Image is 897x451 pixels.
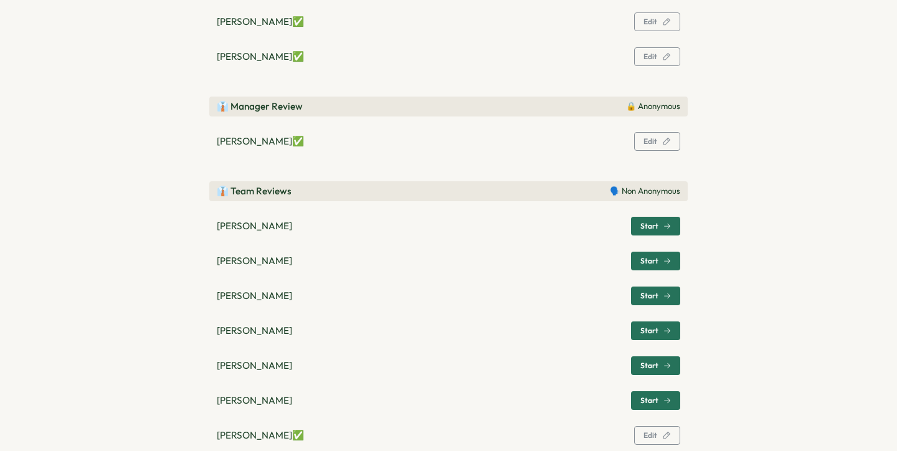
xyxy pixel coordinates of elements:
[643,53,657,60] span: Edit
[217,219,292,233] p: [PERSON_NAME]
[643,432,657,439] span: Edit
[217,394,292,407] p: [PERSON_NAME]
[217,50,304,64] p: [PERSON_NAME] ✅
[640,362,658,369] span: Start
[640,327,658,335] span: Start
[610,186,680,197] p: 🗣️ Non Anonymous
[634,12,680,31] button: Edit
[631,252,680,270] button: Start
[217,289,292,303] p: [PERSON_NAME]
[217,135,304,148] p: [PERSON_NAME] ✅
[631,356,680,375] button: Start
[640,257,658,265] span: Start
[631,391,680,410] button: Start
[217,100,303,113] p: 👔 Manager Review
[631,217,680,235] button: Start
[217,324,292,338] p: [PERSON_NAME]
[640,222,658,230] span: Start
[631,287,680,305] button: Start
[631,321,680,340] button: Start
[217,254,292,268] p: [PERSON_NAME]
[217,429,304,442] p: [PERSON_NAME] ✅
[643,18,657,26] span: Edit
[217,184,292,198] p: 👔 Team Reviews
[634,132,680,151] button: Edit
[643,138,657,145] span: Edit
[626,101,680,112] p: 🔒 Anonymous
[217,359,292,373] p: [PERSON_NAME]
[640,292,658,300] span: Start
[634,426,680,445] button: Edit
[634,47,680,66] button: Edit
[217,15,304,29] p: [PERSON_NAME] ✅
[640,397,658,404] span: Start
